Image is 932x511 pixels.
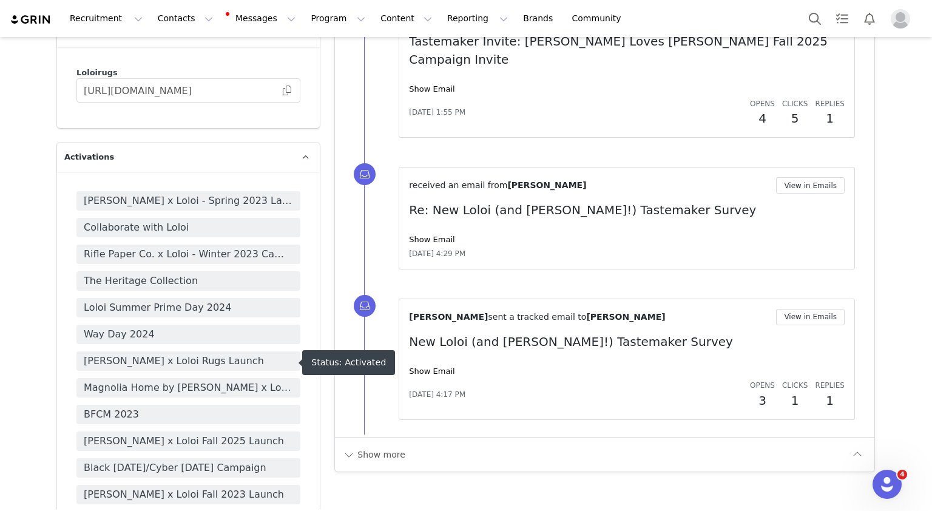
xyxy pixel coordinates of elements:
a: Brands [516,5,564,32]
span: [PERSON_NAME] [507,180,586,190]
span: BFCM 2023 [84,407,293,422]
span: [PERSON_NAME] x Loloi Rugs Launch [84,354,293,368]
div: Status: Activated [311,357,386,368]
span: Clicks [782,100,808,108]
button: Profile [883,9,922,29]
span: [PERSON_NAME] x Loloi Fall 2023 Launch [84,487,293,502]
h2: 4 [750,109,775,127]
a: Show Email [409,235,454,244]
span: Magnolia Home by [PERSON_NAME] x Loloi: Spring 2025 [84,381,293,395]
button: View in Emails [776,309,845,325]
button: Search [802,5,828,32]
span: Loloirugs [76,68,118,77]
span: The Heritage Collection [84,274,293,288]
span: [PERSON_NAME] x Loloi - Spring 2023 Launch [84,194,293,208]
span: sent a tracked email to [488,312,586,322]
button: Reporting [440,5,515,32]
a: Tasks [829,5,856,32]
span: [PERSON_NAME] [409,312,488,322]
span: Replies [815,381,845,390]
h2: 1 [782,391,808,410]
span: 4 [897,470,907,479]
iframe: Intercom live chat [873,470,902,499]
img: placeholder-profile.jpg [891,9,910,29]
span: [PERSON_NAME] [586,312,665,322]
p: New Loloi (and [PERSON_NAME]!) Tastemaker Survey [409,333,845,351]
span: [DATE] 4:29 PM [409,248,465,259]
span: Opens [750,100,775,108]
h2: 3 [750,391,775,410]
h2: 1 [815,391,845,410]
span: received an email from [409,180,507,190]
a: Show Email [409,84,454,93]
h2: 5 [782,109,808,127]
p: Re: New Loloi (and [PERSON_NAME]!) Tastemaker Survey [409,201,845,219]
span: Clicks [782,381,808,390]
a: Show Email [409,367,454,376]
span: [DATE] 4:17 PM [409,389,465,400]
span: Way Day 2024 [84,327,293,342]
span: Opens [750,381,775,390]
span: [PERSON_NAME] x Loloi Fall 2025 Launch [84,434,293,448]
body: Rich Text Area. Press ALT-0 for help. [10,10,498,23]
button: Messages [221,5,303,32]
button: Recruitment [62,5,150,32]
button: Content [373,5,439,32]
h2: 1 [815,109,845,127]
span: Rifle Paper Co. x Loloi - Winter 2023 Campaign [84,247,293,262]
a: Community [565,5,634,32]
button: View in Emails [776,177,845,194]
span: Collaborate with Loloi [84,220,293,235]
span: Loloi Summer Prime Day 2024 [84,300,293,315]
button: Show more [342,445,406,464]
span: Replies [815,100,845,108]
p: Tastemaker Invite: [PERSON_NAME] Loves [PERSON_NAME] Fall 2025 Campaign Invite [409,32,845,69]
button: Contacts [150,5,220,32]
span: Activations [64,151,114,163]
span: [DATE] 1:55 PM [409,107,465,118]
span: Black [DATE]/Cyber [DATE] Campaign [84,461,293,475]
button: Notifications [856,5,883,32]
button: Program [303,5,373,32]
img: grin logo [10,14,52,25]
